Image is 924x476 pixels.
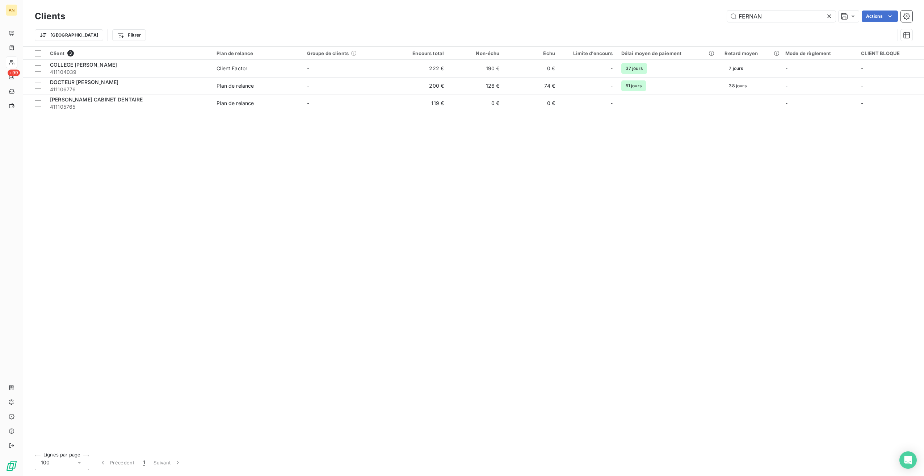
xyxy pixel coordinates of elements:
[508,50,555,56] div: Échu
[861,83,863,89] span: -
[610,100,613,107] span: -
[724,50,777,56] div: Retard moyen
[143,459,145,466] span: 1
[610,82,613,89] span: -
[861,100,863,106] span: -
[724,80,751,91] span: 38 jours
[785,65,787,71] span: -
[139,455,149,470] button: 1
[448,95,504,112] td: 0 €
[50,79,118,85] span: DOCTEUR [PERSON_NAME]
[621,80,646,91] span: 51 jours
[610,65,613,72] span: -
[307,50,349,56] span: Groupe de clients
[35,10,65,23] h3: Clients
[621,50,716,56] div: Délai moyen de paiement
[564,50,613,56] div: Limite d’encours
[453,50,499,56] div: Non-échu
[50,62,117,68] span: COLLEGE [PERSON_NAME]
[50,86,208,93] span: 411106776
[727,11,836,22] input: Rechercher
[50,103,208,110] span: 411105765
[504,77,559,95] td: 74 €
[8,70,20,76] span: +99
[504,95,559,112] td: 0 €
[35,29,103,41] button: [GEOGRAPHIC_DATA]
[393,95,448,112] td: 119 €
[724,63,747,74] span: 7 jours
[899,451,917,469] div: Open Intercom Messenger
[621,63,647,74] span: 37 jours
[217,65,247,72] div: Client Factor
[307,65,309,71] span: -
[393,77,448,95] td: 200 €
[6,4,17,16] div: AN
[448,60,504,77] td: 190 €
[50,68,208,76] span: 411104039
[50,50,64,56] span: Client
[112,29,146,41] button: Filtrer
[448,77,504,95] td: 126 €
[41,459,50,466] span: 100
[50,96,143,103] span: [PERSON_NAME] CABINET DENTAIRE
[862,11,898,22] button: Actions
[95,455,139,470] button: Précédent
[6,460,17,472] img: Logo LeanPay
[307,100,309,106] span: -
[785,50,852,56] div: Mode de règlement
[397,50,444,56] div: Encours total
[861,50,920,56] div: CLIENT BLOQUE
[217,100,254,107] div: Plan de relance
[217,50,298,56] div: Plan de relance
[861,65,863,71] span: -
[785,83,787,89] span: -
[217,82,254,89] div: Plan de relance
[67,50,74,57] span: 3
[393,60,448,77] td: 222 €
[785,100,787,106] span: -
[504,60,559,77] td: 0 €
[307,83,309,89] span: -
[149,455,186,470] button: Suivant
